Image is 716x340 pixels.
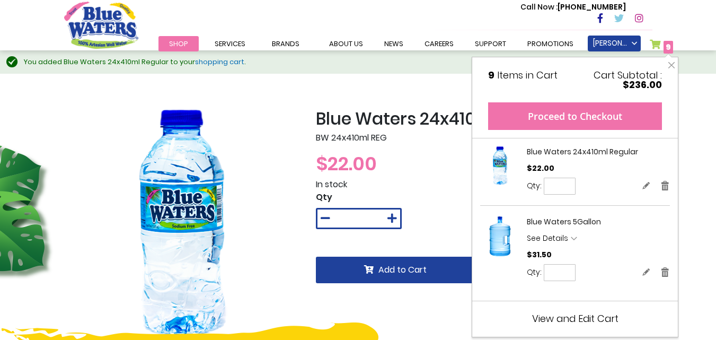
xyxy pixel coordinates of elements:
[527,233,568,243] span: See Details
[488,68,494,82] span: 9
[316,178,347,190] span: In stock
[594,68,658,82] span: Cart Subtotal
[316,109,652,129] h2: Blue Waters 24x410ml Regular
[414,36,464,51] a: careers
[520,2,626,13] p: [PHONE_NUMBER]
[520,2,558,12] span: Call Now :
[272,39,299,49] span: Brands
[488,102,662,130] button: Proceed to Checkout
[527,146,638,157] a: Blue Waters 24x410ml Regular
[497,68,558,82] span: Items in Cart
[527,249,552,260] span: $31.50
[316,132,652,144] p: BW 24x410ml REG
[480,216,520,256] img: Blue Waters 5Gallon
[316,257,475,283] button: Add to Cart
[378,264,427,276] span: Add to Cart
[527,163,554,173] span: $22.00
[666,42,671,53] span: 9
[316,191,332,203] span: Qty
[480,216,520,259] a: Blue Waters 5Gallon
[650,39,674,55] a: 9
[215,39,245,49] span: Services
[24,57,705,67] div: You added Blue Waters 24x410ml Regular to your .
[195,57,244,67] a: shopping cart
[374,36,414,51] a: News
[527,216,601,227] a: Blue Waters 5Gallon
[588,36,641,51] a: [PERSON_NAME]
[319,36,374,51] a: about us
[480,146,520,189] a: Blue Waters 24x410ml Regular
[532,312,618,325] a: View and Edit Cart
[64,2,138,48] a: store logo
[623,78,662,91] span: $236.00
[527,267,542,278] label: Qty
[464,36,517,51] a: support
[517,36,584,51] a: Promotions
[527,180,542,191] label: Qty
[480,146,520,186] img: Blue Waters 24x410ml Regular
[316,150,377,177] span: $22.00
[169,39,188,49] span: Shop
